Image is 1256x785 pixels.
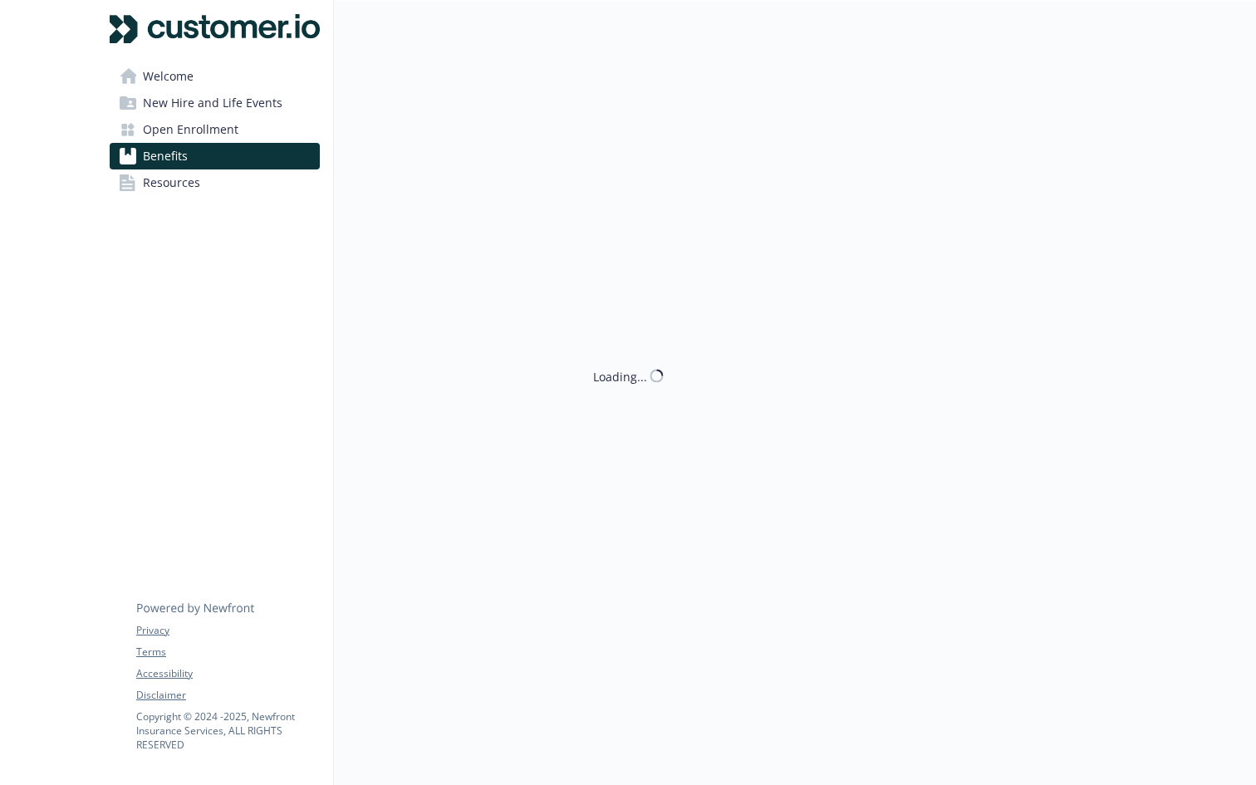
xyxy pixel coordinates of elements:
p: Copyright © 2024 - 2025 , Newfront Insurance Services, ALL RIGHTS RESERVED [136,709,319,752]
a: Open Enrollment [110,116,320,143]
a: Privacy [136,623,319,638]
a: New Hire and Life Events [110,90,320,116]
a: Resources [110,169,320,196]
span: Resources [143,169,200,196]
a: Benefits [110,143,320,169]
div: Loading... [593,367,647,385]
span: New Hire and Life Events [143,90,282,116]
span: Open Enrollment [143,116,238,143]
a: Disclaimer [136,688,319,703]
a: Terms [136,645,319,660]
span: Benefits [143,143,188,169]
span: Welcome [143,63,194,90]
a: Accessibility [136,666,319,681]
a: Welcome [110,63,320,90]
